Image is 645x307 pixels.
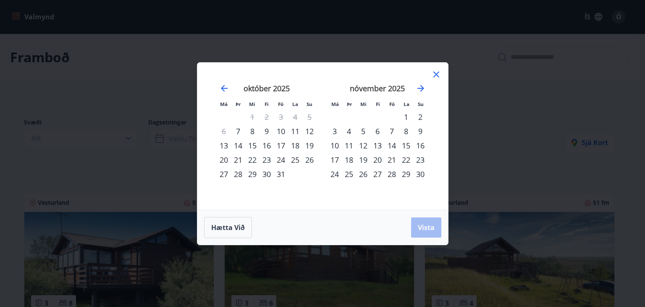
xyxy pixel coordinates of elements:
div: 30 [413,167,427,181]
div: 26 [356,167,370,181]
td: Choose mánudagur, 13. október 2025 as your check-in date. It’s available. [217,138,231,153]
td: Not available. fimmtudagur, 2. október 2025 [260,110,274,124]
td: Choose mánudagur, 3. nóvember 2025 as your check-in date. It’s available. [328,124,342,138]
div: 31 [274,167,288,181]
td: Choose fimmtudagur, 16. október 2025 as your check-in date. It’s available. [260,138,274,153]
td: Choose miðvikudagur, 22. október 2025 as your check-in date. It’s available. [245,153,260,167]
div: Calendar [207,73,438,200]
div: 18 [342,153,356,167]
div: 26 [302,153,317,167]
td: Not available. sunnudagur, 5. október 2025 [302,110,317,124]
small: Fi [265,101,269,107]
td: Choose miðvikudagur, 26. nóvember 2025 as your check-in date. It’s available. [356,167,370,181]
div: 11 [288,124,302,138]
td: Choose fimmtudagur, 30. október 2025 as your check-in date. It’s available. [260,167,274,181]
small: Má [331,101,339,107]
td: Choose mánudagur, 17. nóvember 2025 as your check-in date. It’s available. [328,153,342,167]
td: Choose laugardagur, 15. nóvember 2025 as your check-in date. It’s available. [399,138,413,153]
td: Choose mánudagur, 24. nóvember 2025 as your check-in date. It’s available. [328,167,342,181]
td: Choose miðvikudagur, 12. nóvember 2025 as your check-in date. It’s available. [356,138,370,153]
div: 6 [370,124,385,138]
small: Mi [360,101,367,107]
td: Choose föstudagur, 21. nóvember 2025 as your check-in date. It’s available. [385,153,399,167]
td: Choose þriðjudagur, 7. október 2025 as your check-in date. It’s available. [231,124,245,138]
div: 27 [217,167,231,181]
div: 9 [260,124,274,138]
div: 25 [342,167,356,181]
div: 27 [370,167,385,181]
div: 20 [217,153,231,167]
td: Choose sunnudagur, 16. nóvember 2025 as your check-in date. It’s available. [413,138,427,153]
td: Not available. mánudagur, 6. október 2025 [217,124,231,138]
span: Hætta við [211,223,245,232]
td: Choose föstudagur, 10. október 2025 as your check-in date. It’s available. [274,124,288,138]
td: Choose sunnudagur, 26. október 2025 as your check-in date. It’s available. [302,153,317,167]
div: 22 [245,153,260,167]
strong: október 2025 [244,83,290,93]
div: 29 [245,167,260,181]
td: Choose þriðjudagur, 25. nóvember 2025 as your check-in date. It’s available. [342,167,356,181]
small: Mi [249,101,255,107]
div: 13 [370,138,385,153]
td: Choose sunnudagur, 30. nóvember 2025 as your check-in date. It’s available. [413,167,427,181]
td: Choose þriðjudagur, 18. nóvember 2025 as your check-in date. It’s available. [342,153,356,167]
small: Þr [347,101,352,107]
div: 20 [370,153,385,167]
td: Choose laugardagur, 25. október 2025 as your check-in date. It’s available. [288,153,302,167]
div: 22 [399,153,413,167]
div: 25 [288,153,302,167]
div: Move forward to switch to the next month. [416,83,426,93]
td: Choose föstudagur, 28. nóvember 2025 as your check-in date. It’s available. [385,167,399,181]
td: Choose miðvikudagur, 29. október 2025 as your check-in date. It’s available. [245,167,260,181]
td: Not available. miðvikudagur, 1. október 2025 [245,110,260,124]
div: 28 [231,167,245,181]
div: 12 [356,138,370,153]
td: Choose þriðjudagur, 28. október 2025 as your check-in date. It’s available. [231,167,245,181]
div: 13 [217,138,231,153]
td: Choose mánudagur, 27. október 2025 as your check-in date. It’s available. [217,167,231,181]
td: Choose laugardagur, 11. október 2025 as your check-in date. It’s available. [288,124,302,138]
div: 11 [342,138,356,153]
td: Choose föstudagur, 17. október 2025 as your check-in date. It’s available. [274,138,288,153]
td: Choose miðvikudagur, 19. nóvember 2025 as your check-in date. It’s available. [356,153,370,167]
td: Choose miðvikudagur, 5. nóvember 2025 as your check-in date. It’s available. [356,124,370,138]
td: Choose þriðjudagur, 14. október 2025 as your check-in date. It’s available. [231,138,245,153]
td: Choose þriðjudagur, 4. nóvember 2025 as your check-in date. It’s available. [342,124,356,138]
small: La [292,101,298,107]
div: 30 [260,167,274,181]
td: Choose sunnudagur, 2. nóvember 2025 as your check-in date. It’s available. [413,110,427,124]
div: Move backward to switch to the previous month. [219,83,229,93]
small: La [404,101,409,107]
td: Not available. föstudagur, 3. október 2025 [274,110,288,124]
div: 14 [231,138,245,153]
td: Choose sunnudagur, 19. október 2025 as your check-in date. It’s available. [302,138,317,153]
small: Fi [376,101,380,107]
td: Choose fimmtudagur, 23. október 2025 as your check-in date. It’s available. [260,153,274,167]
td: Choose fimmtudagur, 27. nóvember 2025 as your check-in date. It’s available. [370,167,385,181]
div: 21 [231,153,245,167]
div: 18 [288,138,302,153]
div: 17 [274,138,288,153]
div: 19 [302,138,317,153]
td: Choose þriðjudagur, 21. október 2025 as your check-in date. It’s available. [231,153,245,167]
div: 23 [413,153,427,167]
td: Not available. laugardagur, 4. október 2025 [288,110,302,124]
div: 21 [385,153,399,167]
div: 15 [399,138,413,153]
td: Choose laugardagur, 1. nóvember 2025 as your check-in date. It’s available. [399,110,413,124]
div: 24 [274,153,288,167]
div: 1 [399,110,413,124]
td: Choose sunnudagur, 9. nóvember 2025 as your check-in date. It’s available. [413,124,427,138]
td: Choose laugardagur, 22. nóvember 2025 as your check-in date. It’s available. [399,153,413,167]
div: 15 [245,138,260,153]
div: 16 [260,138,274,153]
div: 16 [413,138,427,153]
div: 7 [231,124,245,138]
td: Choose miðvikudagur, 15. október 2025 as your check-in date. It’s available. [245,138,260,153]
div: 23 [260,153,274,167]
td: Choose fimmtudagur, 20. nóvember 2025 as your check-in date. It’s available. [370,153,385,167]
div: 28 [385,167,399,181]
div: 17 [328,153,342,167]
button: Hætta við [204,217,252,238]
td: Choose fimmtudagur, 9. október 2025 as your check-in date. It’s available. [260,124,274,138]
